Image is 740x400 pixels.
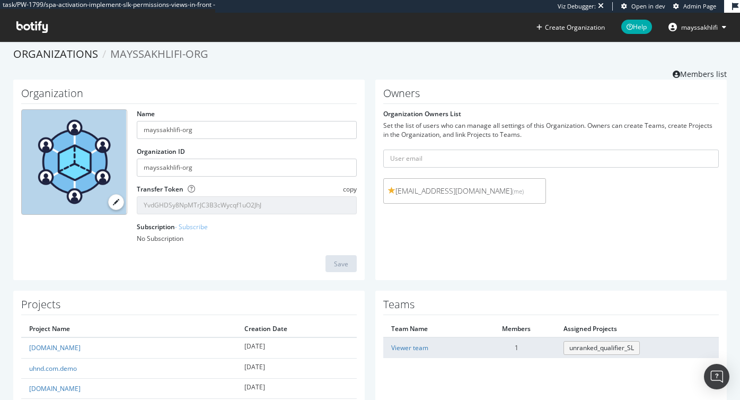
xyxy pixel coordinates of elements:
span: Help [621,20,652,34]
div: Viz Debugger: [558,2,596,11]
button: Create Organization [536,22,605,32]
a: Admin Page [673,2,716,11]
span: Open in dev [631,2,665,10]
div: Open Intercom Messenger [704,364,729,389]
span: mayssakhlifi [681,23,718,32]
button: mayssakhlifi [660,19,735,36]
span: Admin Page [683,2,716,10]
a: Open in dev [621,2,665,11]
